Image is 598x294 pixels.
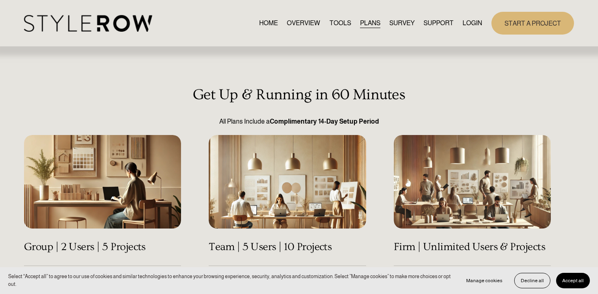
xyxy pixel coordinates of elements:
span: Decline all [521,278,544,283]
p: Select “Accept all” to agree to our use of cookies and similar technologies to enhance your brows... [8,273,452,288]
button: WHAT'S INCLUDED [24,266,181,281]
h4: Team | 5 Users | 10 Projects [209,241,366,253]
span: Accept all [562,278,584,283]
button: Manage cookies [460,273,509,288]
a: PLANS [360,17,380,28]
span: Manage cookies [466,278,502,283]
a: SURVEY [389,17,415,28]
button: WHAT’S INCLUDED [394,266,551,281]
a: OVERVIEW [287,17,320,28]
a: TOOLS [330,17,351,28]
button: Decline all [514,273,550,288]
h4: Group | 2 Users | 5 Projects [24,241,181,253]
img: StyleRow [24,15,152,32]
a: HOME [259,17,278,28]
p: All Plans Include a [24,117,574,126]
strong: Complimentary 14-Day Setup Period [270,118,379,125]
h3: Get Up & Running in 60 Minutes [24,86,574,103]
h4: Firm | Unlimited Users & Projects [394,241,551,253]
a: LOGIN [463,17,482,28]
button: WHAT'S INCLUDED [209,266,366,281]
button: Accept all [556,273,590,288]
a: START A PROJECT [491,12,574,34]
a: folder dropdown [423,17,454,28]
span: SUPPORT [423,18,454,28]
